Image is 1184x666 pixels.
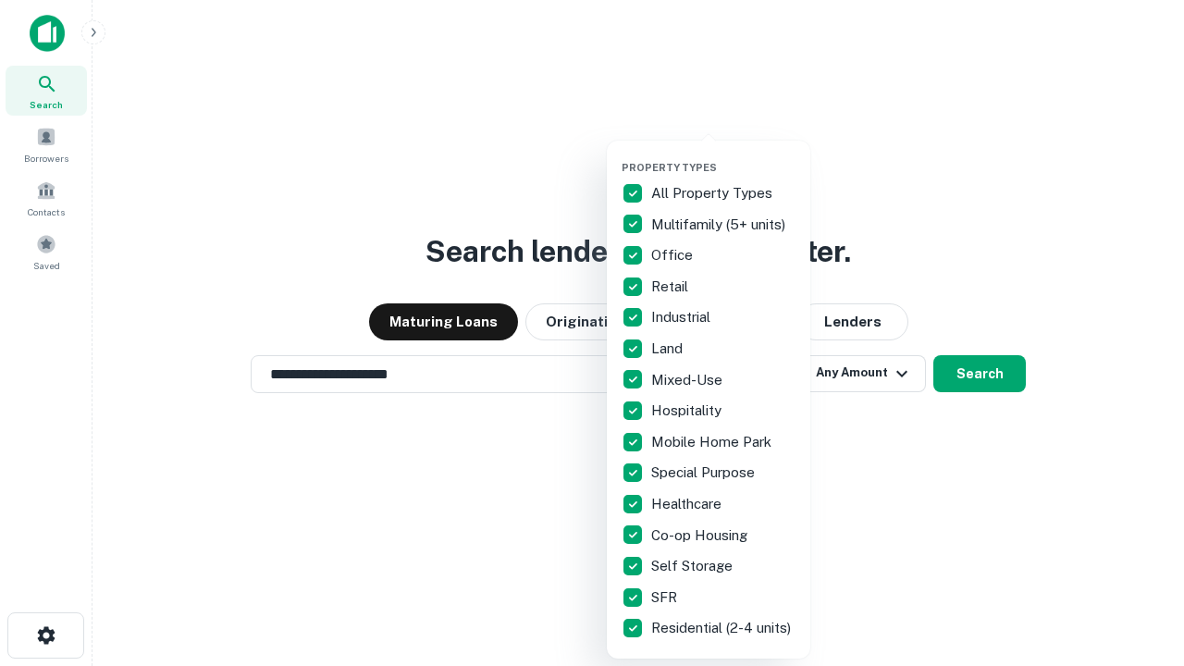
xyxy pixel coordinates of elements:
p: Office [651,244,697,266]
p: Multifamily (5+ units) [651,214,789,236]
p: Co-op Housing [651,524,751,547]
p: Healthcare [651,493,725,515]
p: SFR [651,586,681,609]
span: Property Types [622,162,717,173]
iframe: Chat Widget [1091,518,1184,607]
p: All Property Types [651,182,776,204]
p: Hospitality [651,400,725,422]
p: Mobile Home Park [651,431,775,453]
p: Residential (2-4 units) [651,617,795,639]
p: Industrial [651,306,714,328]
p: Mixed-Use [651,369,726,391]
p: Land [651,338,686,360]
p: Retail [651,276,692,298]
p: Self Storage [651,555,736,577]
p: Special Purpose [651,462,758,484]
